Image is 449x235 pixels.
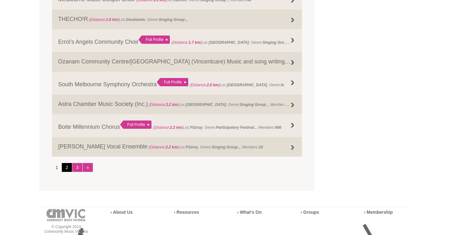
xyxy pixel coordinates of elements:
[72,163,82,172] a: 3
[207,83,218,87] strong: 2.0 km
[364,210,393,215] a: › Membership
[39,225,93,234] p: © Copyright 2013 Community Music Victoria
[208,40,249,45] strong: [GEOGRAPHIC_DATA]
[149,145,179,149] span: (Distance: )
[186,145,198,149] strong: Fitzroy
[88,17,188,22] span: Loc: , Genre: ,
[165,145,177,149] strong: 2.2 km
[216,125,256,130] strong: Participatory Festival ,
[189,40,200,45] strong: 1.7 km
[62,163,72,172] a: 2
[237,210,262,215] a: › What’s On
[227,83,267,87] strong: [GEOGRAPHIC_DATA]
[120,121,151,129] div: Full Profile
[52,72,302,95] a: South Melbourne Symphony Orchestra Full Profile (Distance:2.0 km)Loc:[GEOGRAPHIC_DATA], Genre:Ins...
[190,125,202,130] strong: Fitzroy
[263,39,291,45] strong: Singing Group ,
[149,102,179,107] span: (Distance: )
[166,102,177,107] strong: 2.2 km
[301,210,319,215] a: › Groups
[170,125,182,130] strong: 2.2 km
[159,17,187,22] strong: Singing Group ,
[52,114,302,137] a: Boite Millennium Chorus Full Profile (Distance:2.2 km)Loc:Fitzroy, Genre:Participatory Festival ,...
[148,101,321,107] span: Loc: , Genre: , Members:
[153,125,183,130] span: (Distance: )
[126,17,145,22] strong: Docklands
[52,52,302,72] a: Ozanam Community Centre/[GEOGRAPHIC_DATA] (Vincentcare) Music and song writing therapy groups
[157,78,188,86] div: Full Profile
[259,145,263,149] strong: 18
[281,81,318,88] strong: Instrumental Group ,
[138,36,170,44] div: Full Profile
[52,95,302,114] a: Astra Chamber Music Society (Inc.) (Distance:2.2 km)Loc:[GEOGRAPHIC_DATA], Genre:Singing Group ,,...
[106,17,118,22] strong: 1.6 km
[47,209,86,221] img: cmvic-logo-footer.png
[153,125,281,130] span: Loc: , Genre: , Members:
[190,81,319,88] span: Loc: , Genre: ,
[52,163,62,172] li: 1
[275,125,281,130] strong: 400
[148,145,263,149] span: Loc: , Genre: , Members:
[111,210,133,215] a: › About Us
[52,137,302,157] a: [PERSON_NAME] Vocal Ensemble (Distance:2.2 km)Loc:Fitzroy, Genre:Singing Group ,, Members:18
[174,210,199,215] a: › Resources
[83,163,93,172] a: »
[171,39,314,45] span: Loc: , Genre: , Members:
[89,17,119,22] span: (Distance: )
[52,10,302,29] a: THECHO!R (Distance:1.6 km)Loc:Docklands, Genre:Singing Group ,,
[171,40,202,45] span: (Distance: )
[190,83,220,87] span: (Distance: )
[52,29,302,52] a: Errol’s Angels Community Choir Full Profile (Distance:1.7 km)Loc:[GEOGRAPHIC_DATA], Genre:Singing...
[212,145,240,149] strong: Singing Group ,
[240,102,268,107] strong: Singing Group ,
[186,102,226,107] strong: [GEOGRAPHIC_DATA]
